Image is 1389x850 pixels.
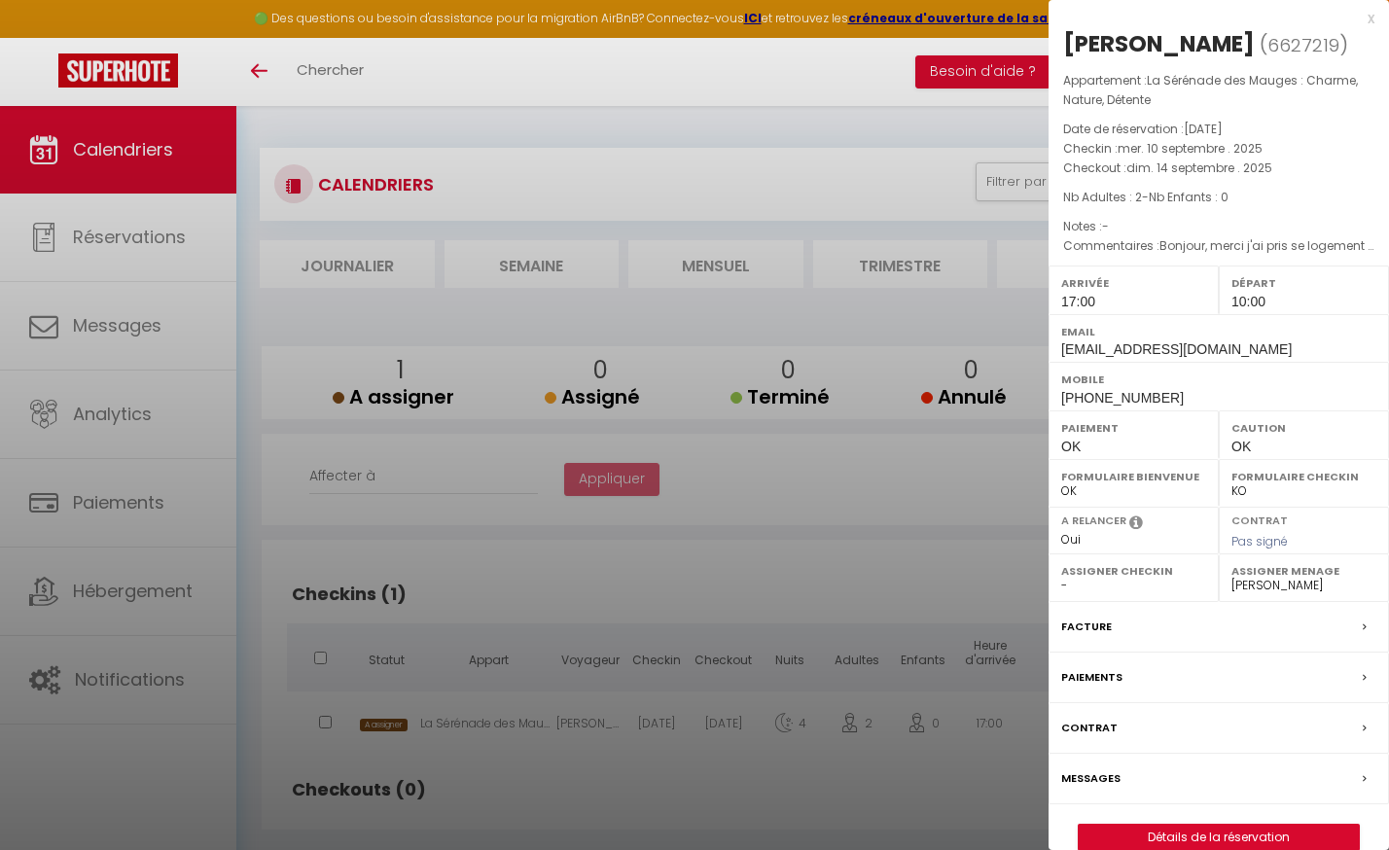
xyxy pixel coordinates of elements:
[1061,768,1121,789] label: Messages
[1061,418,1206,438] label: Paiement
[1063,71,1374,110] p: Appartement :
[1063,28,1255,59] div: [PERSON_NAME]
[1061,467,1206,486] label: Formulaire Bienvenue
[1061,718,1118,738] label: Contrat
[1061,667,1122,688] label: Paiements
[1118,140,1263,157] span: mer. 10 septembre . 2025
[1063,217,1374,236] p: Notes :
[1063,72,1358,108] span: La Sérénade des Mauges : Charme, Nature, Détente
[1063,120,1374,139] p: Date de réservation :
[1063,189,1142,205] span: Nb Adultes : 2
[1061,341,1292,357] span: [EMAIL_ADDRESS][DOMAIN_NAME]
[1061,617,1112,637] label: Facture
[1061,322,1376,341] label: Email
[1231,418,1376,438] label: Caution
[1267,33,1339,57] span: 6627219
[1231,467,1376,486] label: Formulaire Checkin
[1061,439,1081,454] span: OK
[1231,561,1376,581] label: Assigner Menage
[1126,159,1272,176] span: dim. 14 septembre . 2025
[1063,159,1374,178] p: Checkout :
[1102,218,1109,234] span: -
[1063,188,1374,207] p: -
[1061,561,1206,581] label: Assigner Checkin
[1061,273,1206,293] label: Arrivée
[1231,273,1376,293] label: Départ
[1231,439,1251,454] span: OK
[1063,139,1374,159] p: Checkin :
[1061,294,1095,309] span: 17:00
[1061,390,1184,406] span: [PHONE_NUMBER]
[1231,514,1288,527] label: Contrat
[1231,294,1265,309] span: 10:00
[1079,825,1359,850] a: Détails de la réservation
[1184,121,1223,137] span: [DATE]
[1049,10,1374,28] div: x
[1061,514,1126,528] label: A relancer
[1260,31,1348,58] span: ( )
[1129,514,1143,533] i: Sélectionner OUI si vous souhaiter envoyer les séquences de messages post-checkout
[1231,533,1288,549] span: Pas signé
[1061,370,1376,389] label: Mobile
[1149,189,1229,205] span: Nb Enfants : 0
[1063,236,1374,256] p: Commentaires :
